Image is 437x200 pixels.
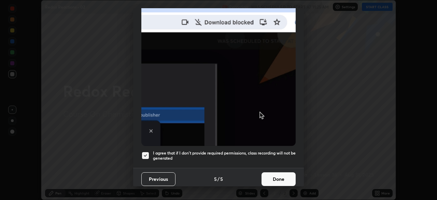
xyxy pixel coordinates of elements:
[141,172,175,186] button: Previous
[153,150,296,161] h5: I agree that if I don't provide required permissions, class recording will not be generated
[262,172,296,186] button: Done
[214,175,217,183] h4: 5
[217,175,220,183] h4: /
[220,175,223,183] h4: 5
